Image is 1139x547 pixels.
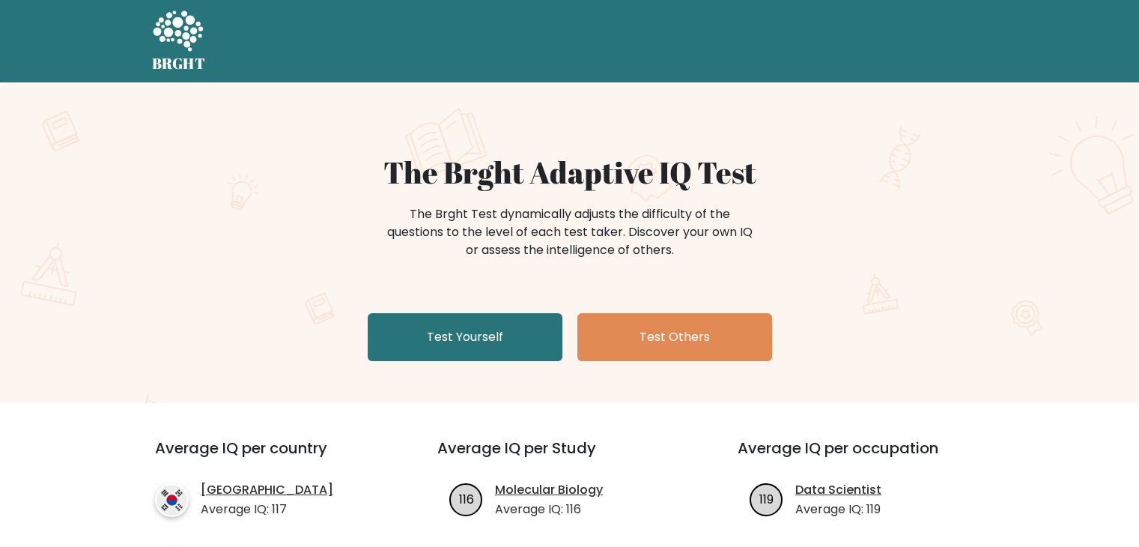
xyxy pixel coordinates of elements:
p: Average IQ: 119 [795,501,881,519]
text: 116 [459,490,474,507]
a: Molecular Biology [495,481,603,499]
div: The Brght Test dynamically adjusts the difficulty of the questions to the level of each test take... [383,205,757,259]
h5: BRGHT [152,55,206,73]
p: Average IQ: 117 [201,501,333,519]
img: country [155,483,189,517]
a: Test Yourself [368,313,562,361]
a: Data Scientist [795,481,881,499]
a: Test Others [577,313,772,361]
h1: The Brght Adaptive IQ Test [204,154,935,190]
a: [GEOGRAPHIC_DATA] [201,481,333,499]
h3: Average IQ per country [155,439,383,475]
h3: Average IQ per occupation [738,439,1002,475]
h3: Average IQ per Study [437,439,702,475]
a: BRGHT [152,6,206,76]
text: 119 [759,490,774,507]
p: Average IQ: 116 [495,501,603,519]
